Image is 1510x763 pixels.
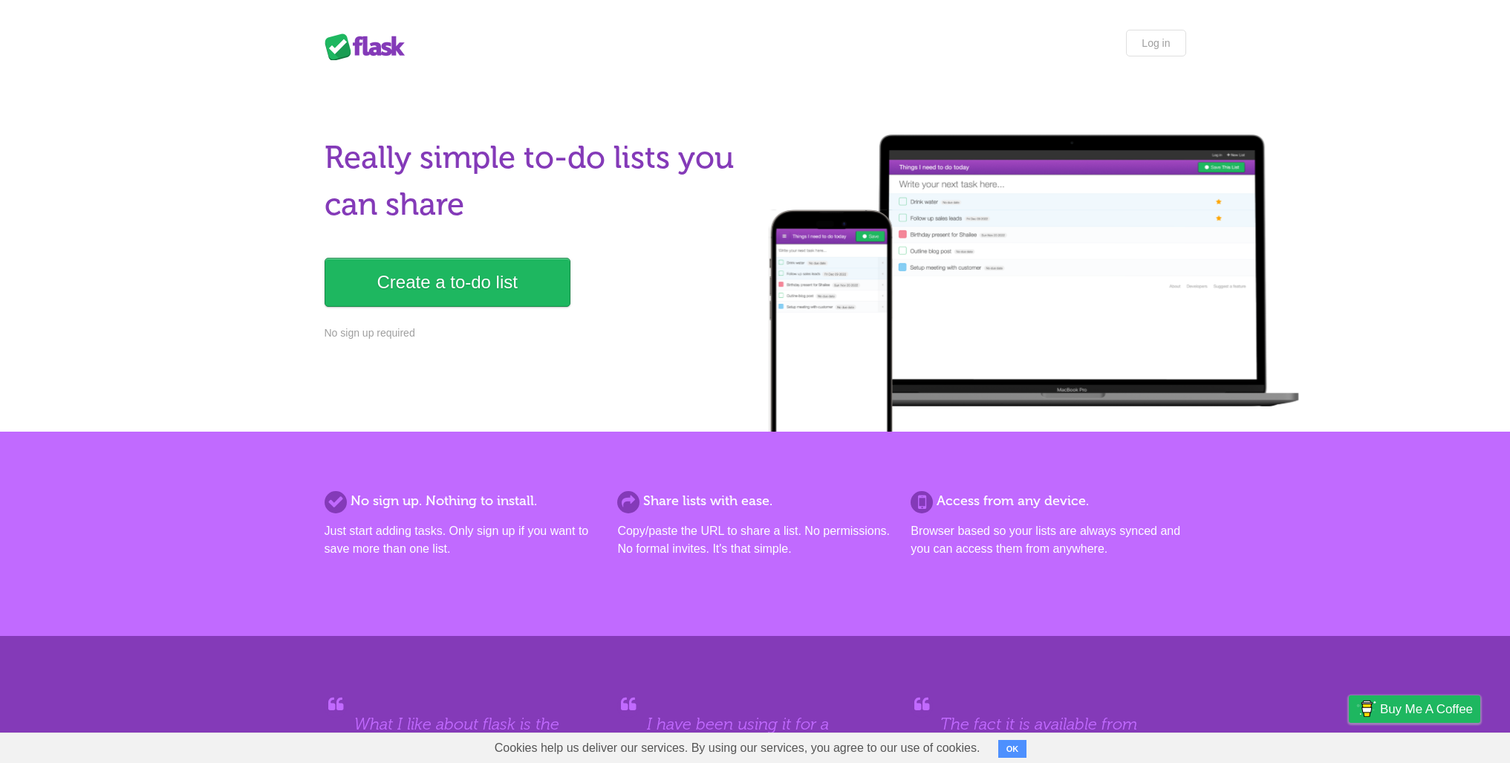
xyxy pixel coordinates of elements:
div: Flask Lists [325,33,414,60]
p: Just start adding tasks. Only sign up if you want to save more than one list. [325,522,599,558]
img: Buy me a coffee [1356,696,1376,721]
p: Copy/paste the URL to share a list. No permissions. No formal invites. It's that simple. [617,522,892,558]
a: Create a to-do list [325,258,570,307]
a: Log in [1126,30,1185,56]
span: Cookies help us deliver our services. By using our services, you agree to our use of cookies. [480,733,995,763]
h1: Really simple to-do lists you can share [325,134,746,228]
a: Buy me a coffee [1349,695,1480,723]
span: Buy me a coffee [1380,696,1473,722]
p: No sign up required [325,325,746,341]
p: Browser based so your lists are always synced and you can access them from anywhere. [911,522,1185,558]
h2: No sign up. Nothing to install. [325,491,599,511]
h2: Access from any device. [911,491,1185,511]
button: OK [998,740,1027,758]
h2: Share lists with ease. [617,491,892,511]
